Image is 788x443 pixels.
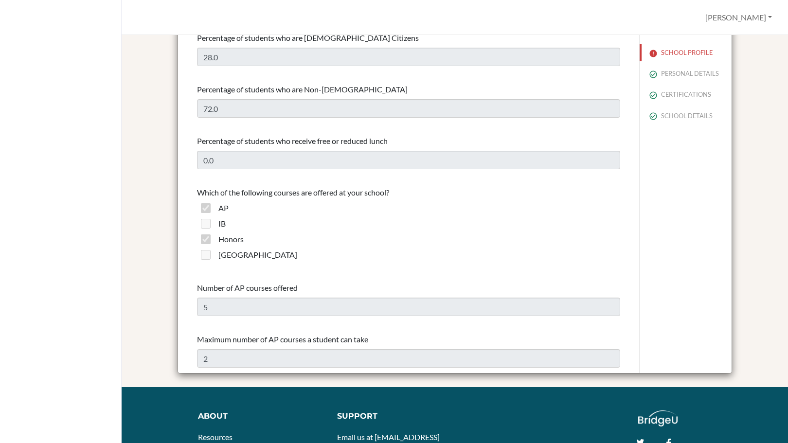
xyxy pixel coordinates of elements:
[197,188,389,197] span: Which of the following courses are offered at your school?
[218,249,297,261] label: [GEOGRAPHIC_DATA]
[197,85,408,94] span: Percentage of students who are Non-[DEMOGRAPHIC_DATA]
[649,50,657,57] img: error-544570611efd0a2d1de9.svg
[640,107,732,124] button: SCHOOL DETAILS
[198,432,233,442] a: Resources
[640,44,732,61] button: SCHOOL PROFILE
[649,71,657,78] img: check_circle_outline-e4d4ac0f8e9136db5ab2.svg
[197,33,419,42] span: Percentage of students who are [DEMOGRAPHIC_DATA] Citizens
[197,283,298,292] span: Number of AP courses offered
[640,86,732,103] button: CERTIFICATIONS
[218,202,229,214] label: AP
[649,112,657,120] img: check_circle_outline-e4d4ac0f8e9136db5ab2.svg
[701,8,776,27] button: [PERSON_NAME]
[197,335,368,344] span: Maximum number of AP courses a student can take
[198,410,316,422] div: About
[640,65,732,82] button: PERSONAL DETAILS
[218,218,226,230] label: IB
[218,233,244,245] label: Honors
[197,136,388,145] span: Percentage of students who receive free or reduced lunch
[649,91,657,99] img: check_circle_outline-e4d4ac0f8e9136db5ab2.svg
[337,410,445,422] div: Support
[638,410,678,426] img: logo_white@2x-f4f0deed5e89b7ecb1c2cc34c3e3d731f90f0f143d5ea2071677605dd97b5244.png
